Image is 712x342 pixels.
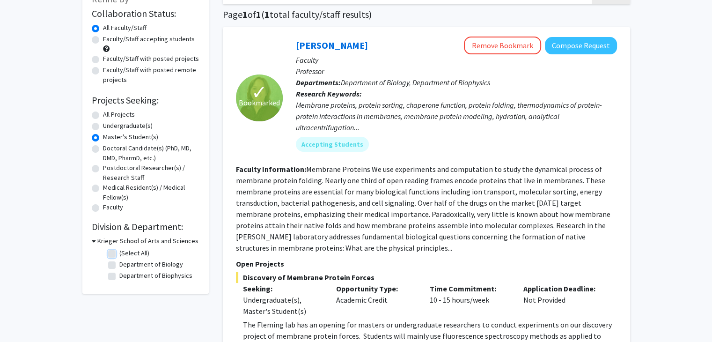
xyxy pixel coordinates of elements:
[296,78,341,87] b: Departments:
[119,248,149,258] label: (Select All)
[92,221,199,232] h2: Division & Department:
[7,300,40,335] iframe: Chat
[119,271,192,281] label: Department of Biophysics
[296,54,617,66] p: Faculty
[545,37,617,54] button: Compose Request to Karen Fleming
[243,294,323,317] div: Undergraduate(s), Master's Student(s)
[92,8,199,19] h2: Collaboration Status:
[516,283,610,317] div: Not Provided
[243,283,323,294] p: Seeking:
[103,163,199,183] label: Postdoctoral Researcher(s) / Research Staff
[223,9,630,20] h1: Page of ( total faculty/staff results)
[236,272,617,283] span: Discovery of Membrane Protein Forces
[103,34,195,44] label: Faculty/Staff accepting students
[251,88,267,97] span: ✓
[103,121,153,131] label: Undergraduate(s)
[296,66,617,77] p: Professor
[103,143,199,163] label: Doctoral Candidate(s) (PhD, MD, DMD, PharmD, etc.)
[336,283,416,294] p: Opportunity Type:
[296,89,362,98] b: Research Keywords:
[296,137,369,152] mat-chip: Accepting Students
[256,8,261,20] span: 1
[103,202,123,212] label: Faculty
[103,110,135,119] label: All Projects
[239,97,280,108] span: Bookmarked
[103,23,147,33] label: All Faculty/Staff
[296,39,368,51] a: [PERSON_NAME]
[97,236,198,246] h3: Krieger School of Arts and Sciences
[329,283,423,317] div: Academic Credit
[103,183,199,202] label: Medical Resident(s) / Medical Fellow(s)
[236,164,306,174] b: Faculty Information:
[341,78,490,87] span: Department of Biology, Department of Biophysics
[103,132,158,142] label: Master's Student(s)
[236,164,610,253] fg-read-more: Membrane Proteins We use experiments and computation to study the dynamical process of membrane p...
[103,54,199,64] label: Faculty/Staff with posted projects
[103,65,199,85] label: Faculty/Staff with posted remote projects
[430,283,509,294] p: Time Commitment:
[119,260,183,269] label: Department of Biology
[236,258,617,269] p: Open Projects
[264,8,270,20] span: 1
[423,283,516,317] div: 10 - 15 hours/week
[296,99,617,133] div: Membrane proteins, protein sorting, chaperone function, protein folding, thermodynamics of protei...
[242,8,248,20] span: 1
[92,95,199,106] h2: Projects Seeking:
[464,37,541,54] button: Remove Bookmark
[523,283,603,294] p: Application Deadline:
